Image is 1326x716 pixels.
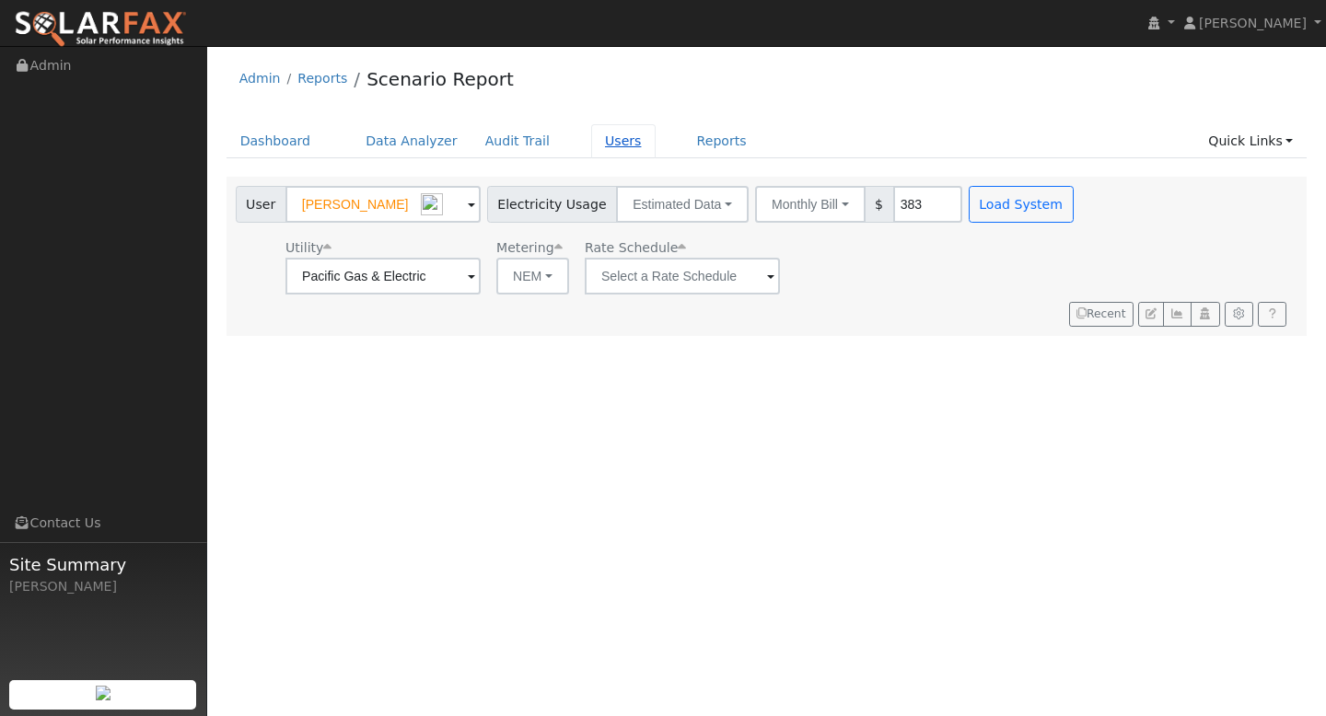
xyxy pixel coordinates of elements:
button: Login As [1191,302,1219,328]
input: Select a Rate Schedule [585,258,780,294]
span: Site Summary [9,552,197,577]
span: Electricity Usage [487,186,617,223]
a: Users [591,124,656,158]
button: Multi-Series Graph [1163,302,1192,328]
a: Scenario Report [366,68,514,90]
input: Select a Utility [285,258,481,294]
a: Audit Trail [471,124,564,158]
img: npw-badge-icon-locked.svg [421,193,443,215]
span: [PERSON_NAME] [1199,16,1307,30]
a: Dashboard [227,124,325,158]
button: Recent [1069,302,1134,328]
button: NEM [496,258,569,294]
img: retrieve [96,686,110,700]
img: SolarFax [14,10,187,49]
button: Edit User [1138,302,1164,328]
button: Load System [969,186,1074,223]
button: Estimated Data [616,186,749,223]
a: Quick Links [1194,124,1307,158]
button: Monthly Bill [755,186,866,223]
div: Metering [496,238,569,258]
span: $ [865,186,894,223]
a: Admin [239,71,281,86]
a: Reports [297,71,347,86]
span: User [236,186,286,223]
div: [PERSON_NAME] [9,577,197,596]
a: Help Link [1258,302,1286,328]
button: Settings [1225,302,1253,328]
div: Utility [285,238,481,258]
a: Data Analyzer [352,124,471,158]
span: Alias: None [585,240,686,255]
input: Select a User [285,186,481,223]
a: Reports [683,124,761,158]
